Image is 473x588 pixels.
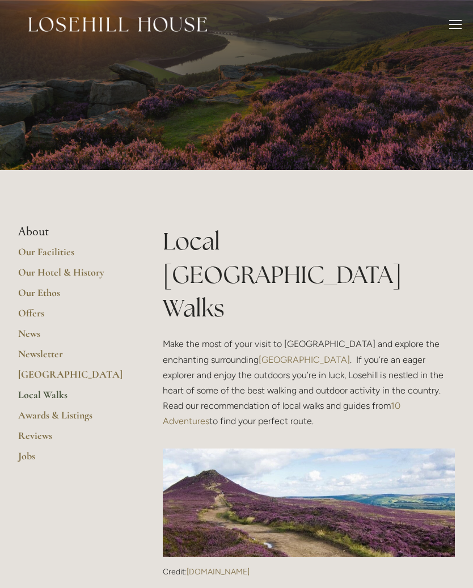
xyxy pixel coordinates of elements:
a: Newsletter [18,348,126,368]
a: Our Facilities [18,246,126,266]
img: Losehill House [28,17,207,32]
h1: Local [GEOGRAPHIC_DATA] Walks [163,225,455,324]
a: [DOMAIN_NAME] [187,567,250,577]
a: Offers [18,307,126,327]
a: Our Ethos [18,286,126,307]
a: Awards & Listings [18,409,126,429]
a: Our Hotel & History [18,266,126,286]
a: Local Walks [18,388,126,409]
img: Credit: 10adventures.com [163,449,455,557]
a: News [18,327,126,348]
a: Reviews [18,429,126,450]
a: Jobs [18,450,126,470]
p: Credit: [163,567,455,577]
a: [GEOGRAPHIC_DATA] [259,354,350,365]
p: Make the most of your visit to [GEOGRAPHIC_DATA] and explore the enchanting surrounding . If you’... [163,336,455,429]
li: About [18,225,126,239]
a: [GEOGRAPHIC_DATA] [18,368,126,388]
